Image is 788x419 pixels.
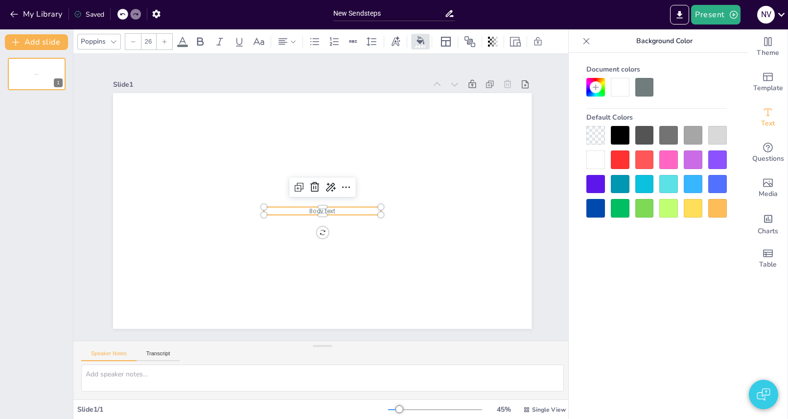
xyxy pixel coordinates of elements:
div: Add text boxes [748,100,788,135]
div: Get real-time input from your audience [748,135,788,171]
div: Text effects [388,34,403,49]
button: Add slide [5,34,68,50]
button: My Library [7,6,67,22]
div: Change the overall theme [748,29,788,65]
div: 1 [54,78,63,87]
div: Add images, graphics, shapes or video [748,171,788,206]
div: Document colors [586,61,727,78]
div: Saved [74,10,104,19]
span: Theme [757,48,779,58]
div: N V [757,6,775,24]
div: Add charts and graphs [748,206,788,241]
span: Body text [35,74,38,74]
span: Single View [532,406,566,414]
span: Questions [752,153,784,164]
div: Default Colors [586,109,727,126]
span: Body text [309,207,335,215]
span: Template [753,83,783,94]
div: Background color [413,36,428,47]
p: Background Color [594,29,735,53]
span: Text [761,118,775,129]
div: Add a table [748,241,788,276]
div: Slide 1 [113,80,426,89]
button: N V [757,5,775,25]
div: Resize presentation [508,34,523,49]
div: 1 [8,58,66,90]
span: Position [464,36,476,48]
div: Add ready made slides [748,65,788,100]
span: Table [759,259,777,270]
div: Poppins [79,35,108,48]
div: Slide 1 / 1 [77,405,388,414]
span: Media [759,189,778,199]
span: Charts [758,226,778,237]
div: Layout [438,34,454,49]
button: Present [691,5,740,25]
button: Transcript [137,350,180,361]
button: Export to PowerPoint [670,5,689,25]
button: Speaker Notes [81,350,137,361]
div: 45 % [492,405,515,414]
input: Insert title [333,6,444,21]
